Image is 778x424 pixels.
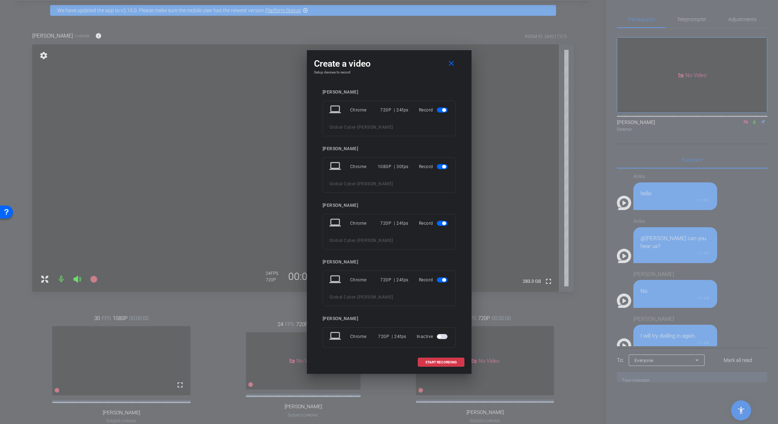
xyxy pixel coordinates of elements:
div: Chrome [350,217,381,230]
div: Chrome [350,273,381,286]
div: Chrome [350,104,381,116]
mat-icon: laptop [329,330,342,343]
mat-icon: laptop [329,104,342,116]
div: Chrome [350,160,378,173]
span: START RECORDING [425,361,457,364]
span: [PERSON_NAME] [357,295,393,300]
div: [PERSON_NAME] [323,146,456,152]
span: [PERSON_NAME] [357,238,393,243]
div: 720P | 24fps [380,104,409,116]
div: Create a video [314,57,464,70]
mat-icon: laptop [329,217,342,230]
span: Global Cyber [329,238,356,243]
div: 1080P | 30fps [378,160,409,173]
span: [PERSON_NAME] [357,125,393,130]
span: Global Cyber [329,181,356,186]
mat-icon: close [447,59,456,68]
span: - [356,125,358,130]
span: Global Cyber [329,125,356,130]
div: [PERSON_NAME] [323,316,456,321]
span: - [356,238,358,243]
div: 720P | 24fps [380,217,409,230]
h4: Setup devices to record [314,70,464,75]
mat-icon: laptop [329,273,342,286]
span: - [356,295,358,300]
div: 720P | 24fps [380,273,409,286]
div: 720P | 24fps [378,330,406,343]
div: Record [419,273,449,286]
mat-icon: laptop [329,160,342,173]
span: Global Cyber [329,295,356,300]
div: Chrome [350,330,378,343]
div: Record [419,160,449,173]
button: START RECORDING [418,358,464,367]
span: - [356,181,358,186]
div: Record [419,104,449,116]
div: [PERSON_NAME] [323,259,456,265]
div: [PERSON_NAME] [323,203,456,208]
span: [PERSON_NAME] [357,181,393,186]
div: Record [419,217,449,230]
div: [PERSON_NAME] [323,90,456,95]
div: Inactive [417,330,449,343]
